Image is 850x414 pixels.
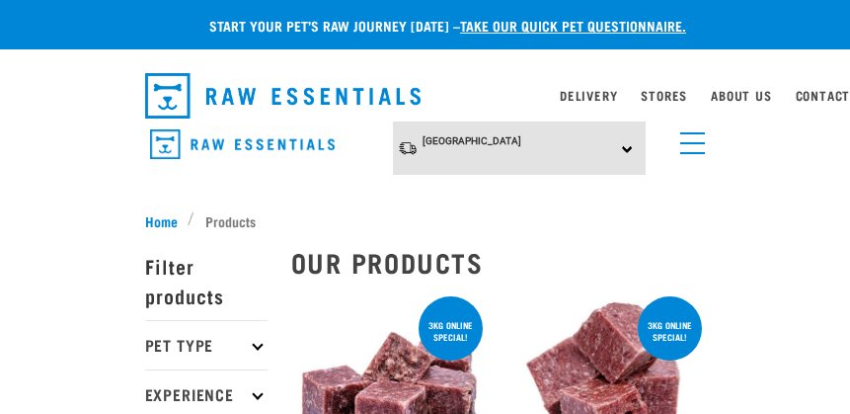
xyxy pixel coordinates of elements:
[145,210,178,231] span: Home
[129,65,722,126] nav: dropdown navigation
[145,320,268,370] p: Pet Type
[145,210,706,231] nav: breadcrumbs
[145,73,422,119] img: Raw Essentials Logo
[423,135,521,146] span: [GEOGRAPHIC_DATA]
[145,210,189,231] a: Home
[711,92,771,99] a: About Us
[560,92,617,99] a: Delivery
[641,92,687,99] a: Stores
[150,129,335,160] img: Raw Essentials Logo
[460,22,686,29] a: take our quick pet questionnaire.
[638,310,702,352] div: 3kg online special!
[291,247,706,278] h2: Our Products
[670,121,706,156] a: menu
[145,241,268,320] p: Filter products
[419,310,483,352] div: 3kg online special!
[398,140,418,156] img: van-moving.png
